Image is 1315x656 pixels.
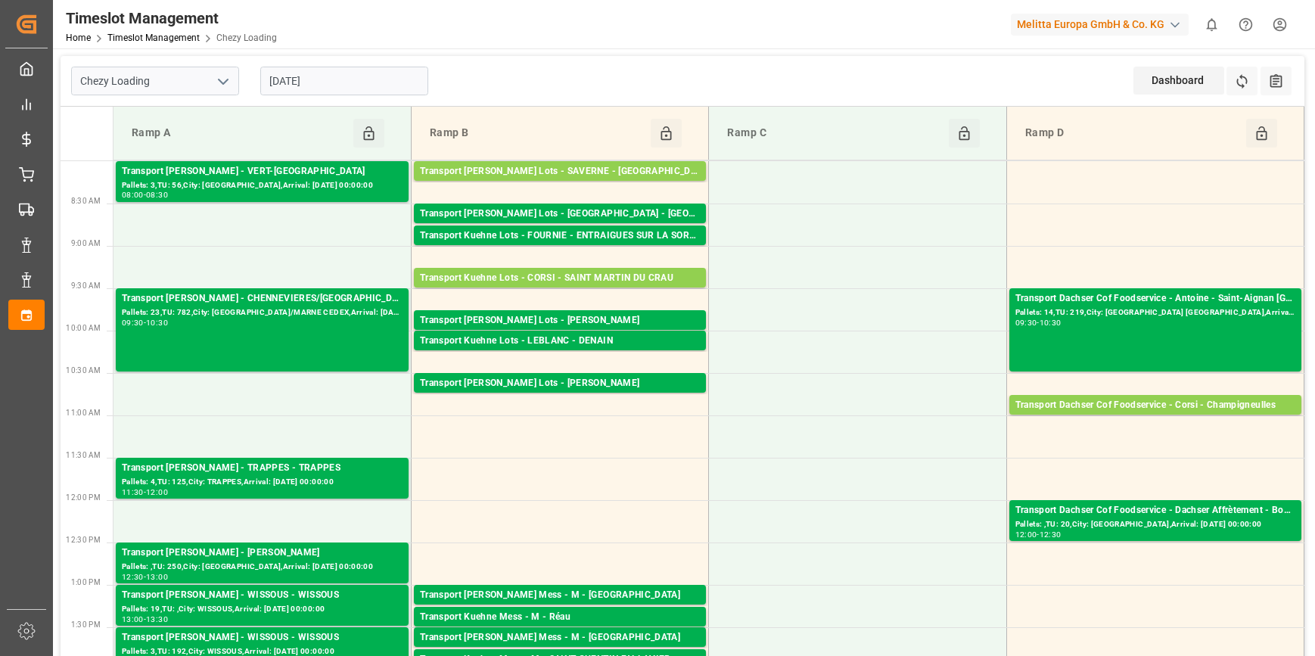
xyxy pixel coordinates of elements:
div: Timeslot Management [66,7,277,30]
div: Pallets: 1,TU: 80,City: ENTRAIGUES SUR LA SORGUE,Arrival: [DATE] 00:00:00 [420,244,700,256]
div: Transport [PERSON_NAME] Lots - [PERSON_NAME] [420,313,700,328]
div: Ramp A [126,119,353,148]
div: 12:00 [146,489,168,496]
div: 11:30 [122,489,144,496]
div: Transport [PERSON_NAME] Lots - [PERSON_NAME] [420,376,700,391]
div: Ramp B [424,119,651,148]
div: Pallets: 4,TU: 125,City: TRAPPES,Arrival: [DATE] 00:00:00 [122,476,403,489]
div: Transport Dachser Cof Foodservice - Corsi - Champigneulles [1015,398,1295,413]
span: 11:00 AM [66,409,101,417]
div: Transport [PERSON_NAME] Mess - M - [GEOGRAPHIC_DATA] [420,630,700,645]
div: - [144,574,146,580]
span: 1:00 PM [71,578,101,586]
div: Transport Kuehne Lots - LEBLANC - DENAIN [420,334,700,349]
div: Pallets: 14,TU: 219,City: [GEOGRAPHIC_DATA] [GEOGRAPHIC_DATA],Arrival: [DATE] 00:00:00 [1015,306,1295,319]
input: DD-MM-YYYY [260,67,428,95]
button: Melitta Europa GmbH & Co. KG [1011,10,1195,39]
div: Pallets: ,TU: 34,City: [GEOGRAPHIC_DATA],Arrival: [DATE] 00:00:00 [420,603,700,616]
div: Pallets: 6,TU: 149,City: [GEOGRAPHIC_DATA],Arrival: [DATE] 00:00:00 [1015,413,1295,426]
div: Pallets: 23,TU: 782,City: [GEOGRAPHIC_DATA]/MARNE CEDEX,Arrival: [DATE] 00:00:00 [122,306,403,319]
div: Pallets: 3,TU: 56,City: [GEOGRAPHIC_DATA],Arrival: [DATE] 00:00:00 [122,179,403,192]
div: Transport Kuehne Mess - M - Réau [420,610,700,625]
input: Type to search/select [71,67,239,95]
div: 09:30 [122,319,144,326]
div: Pallets: 19,TU: ,City: WISSOUS,Arrival: [DATE] 00:00:00 [122,603,403,616]
div: Transport [PERSON_NAME] - TRAPPES - TRAPPES [122,461,403,476]
div: Transport Kuehne Lots - FOURNIE - ENTRAIGUES SUR LA SORGUE [420,229,700,244]
div: Transport [PERSON_NAME] Mess - M - [GEOGRAPHIC_DATA] [420,588,700,603]
div: 10:30 [146,319,168,326]
div: Pallets: ,TU: 658,City: [GEOGRAPHIC_DATA][PERSON_NAME],Arrival: [DATE] 00:00:00 [420,286,700,299]
div: Transport Dachser Cof Foodservice - Dachser Affrètement - Bondoufle Cedex [1015,503,1295,518]
div: Transport [PERSON_NAME] - WISSOUS - WISSOUS [122,630,403,645]
div: Dashboard [1133,67,1224,95]
div: 12:00 [1015,531,1037,538]
div: - [144,319,146,326]
button: Help Center [1229,8,1263,42]
span: 11:30 AM [66,451,101,459]
div: Pallets: ,TU: 106,City: [GEOGRAPHIC_DATA],Arrival: [DATE] 00:00:00 [420,391,700,404]
div: - [144,191,146,198]
span: 10:30 AM [66,366,101,375]
div: - [144,616,146,623]
button: open menu [211,70,234,93]
span: 9:30 AM [71,281,101,290]
div: Pallets: ,TU: 250,City: [GEOGRAPHIC_DATA],Arrival: [DATE] 00:00:00 [122,561,403,574]
div: 08:30 [146,191,168,198]
div: 08:00 [122,191,144,198]
span: 1:30 PM [71,620,101,629]
div: - [144,489,146,496]
a: Home [66,33,91,43]
a: Timeslot Management [107,33,200,43]
div: Pallets: 7,TU: 108,City: [GEOGRAPHIC_DATA],Arrival: [DATE] 00:00:00 [420,328,700,341]
div: Transport [PERSON_NAME] - CHENNEVIERES/[GEOGRAPHIC_DATA] - [GEOGRAPHIC_DATA]/MARNE CEDEX [122,291,403,306]
div: 12:30 [1040,531,1062,538]
div: Pallets: ,TU: 187,City: [GEOGRAPHIC_DATA],Arrival: [DATE] 00:00:00 [420,179,700,192]
div: 13:00 [122,616,144,623]
div: - [1037,531,1039,538]
span: 9:00 AM [71,239,101,247]
div: Transport [PERSON_NAME] Lots - SAVERNE - [GEOGRAPHIC_DATA] [420,164,700,179]
div: Melitta Europa GmbH & Co. KG [1011,14,1189,36]
span: 10:00 AM [66,324,101,332]
div: Transport [PERSON_NAME] - WISSOUS - WISSOUS [122,588,403,603]
div: Transport Kuehne Lots - CORSI - SAINT MARTIN DU CRAU [420,271,700,286]
div: - [1037,319,1039,326]
div: 12:30 [122,574,144,580]
div: Transport Dachser Cof Foodservice - Antoine - Saint-Aignan [GEOGRAPHIC_DATA] [1015,291,1295,306]
div: Pallets: ,TU: 359,City: [GEOGRAPHIC_DATA],Arrival: [DATE] 00:00:00 [420,349,700,362]
div: Pallets: ,TU: 96,City: [GEOGRAPHIC_DATA],Arrival: [DATE] 00:00:00 [420,222,700,235]
div: Ramp D [1019,119,1246,148]
span: 12:30 PM [66,536,101,544]
div: 13:30 [146,616,168,623]
div: Transport [PERSON_NAME] - [PERSON_NAME] [122,546,403,561]
span: 12:00 PM [66,493,101,502]
div: Pallets: ,TU: 20,City: [GEOGRAPHIC_DATA],Arrival: [DATE] 00:00:00 [1015,518,1295,531]
div: Ramp C [721,119,948,148]
div: Transport [PERSON_NAME] Lots - [GEOGRAPHIC_DATA] - [GEOGRAPHIC_DATA] [420,207,700,222]
div: Transport [PERSON_NAME] - VERT-[GEOGRAPHIC_DATA] [122,164,403,179]
div: 10:30 [1040,319,1062,326]
div: Pallets: ,TU: 3,City: [GEOGRAPHIC_DATA],Arrival: [DATE] 00:00:00 [420,625,700,638]
button: show 0 new notifications [1195,8,1229,42]
div: 13:00 [146,574,168,580]
span: 8:30 AM [71,197,101,205]
div: 09:30 [1015,319,1037,326]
